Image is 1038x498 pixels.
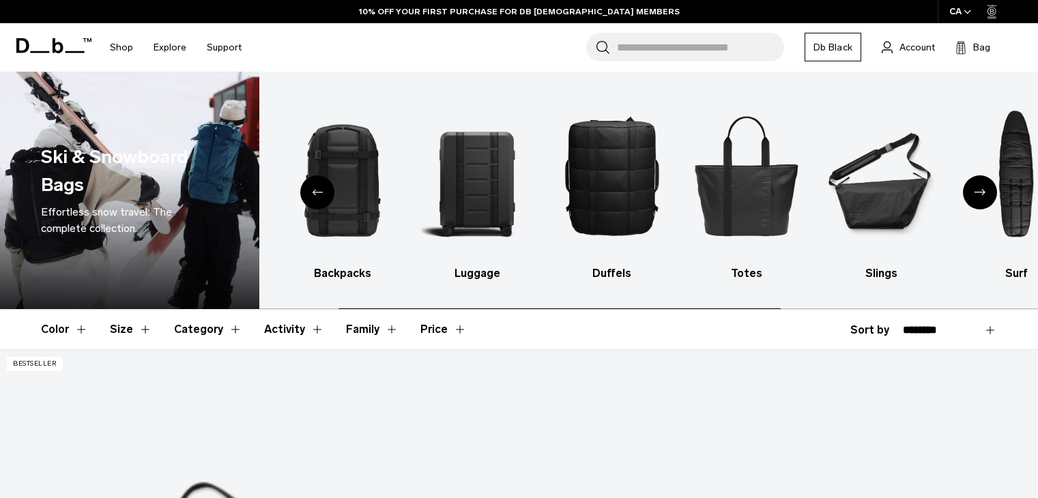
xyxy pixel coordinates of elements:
h3: Duffels [556,265,667,282]
button: Toggle Price [420,310,467,349]
h3: Totes [691,265,803,282]
a: 10% OFF YOUR FIRST PURCHASE FOR DB [DEMOGRAPHIC_DATA] MEMBERS [359,5,680,18]
button: Toggle Filter [174,310,242,349]
span: Effortless snow travel: The complete collection. [41,205,172,235]
a: Db All products [152,92,263,282]
button: Toggle Filter [41,310,88,349]
a: Db Backpacks [287,92,398,282]
nav: Main Navigation [100,23,252,72]
div: Previous slide [300,175,334,209]
li: 3 / 10 [422,92,533,282]
img: Db [152,92,263,259]
li: 6 / 10 [826,92,937,282]
a: Db Black [805,33,861,61]
li: 5 / 10 [691,92,803,282]
h3: All products [152,265,263,282]
button: Bag [955,39,990,55]
li: 2 / 10 [287,92,398,282]
button: Toggle Filter [346,310,399,349]
span: Account [899,40,935,55]
a: Shop [110,23,133,72]
img: Db [287,92,398,259]
img: Db [691,92,803,259]
img: Db [826,92,937,259]
a: Account [882,39,935,55]
button: Toggle Filter [110,310,152,349]
a: Support [207,23,242,72]
div: Next slide [963,175,997,209]
li: 1 / 10 [152,92,263,282]
a: Db Slings [826,92,937,282]
a: Explore [154,23,186,72]
h1: Ski & Snowboard Bags [41,143,214,199]
h3: Luggage [422,265,533,282]
h3: Slings [826,265,937,282]
p: Bestseller [7,357,63,371]
span: Bag [973,40,990,55]
h3: Backpacks [287,265,398,282]
a: Db Totes [691,92,803,282]
a: Db Duffels [556,92,667,282]
img: Db [556,92,667,259]
img: Db [422,92,533,259]
button: Toggle Filter [264,310,324,349]
a: Db Luggage [422,92,533,282]
li: 4 / 10 [556,92,667,282]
